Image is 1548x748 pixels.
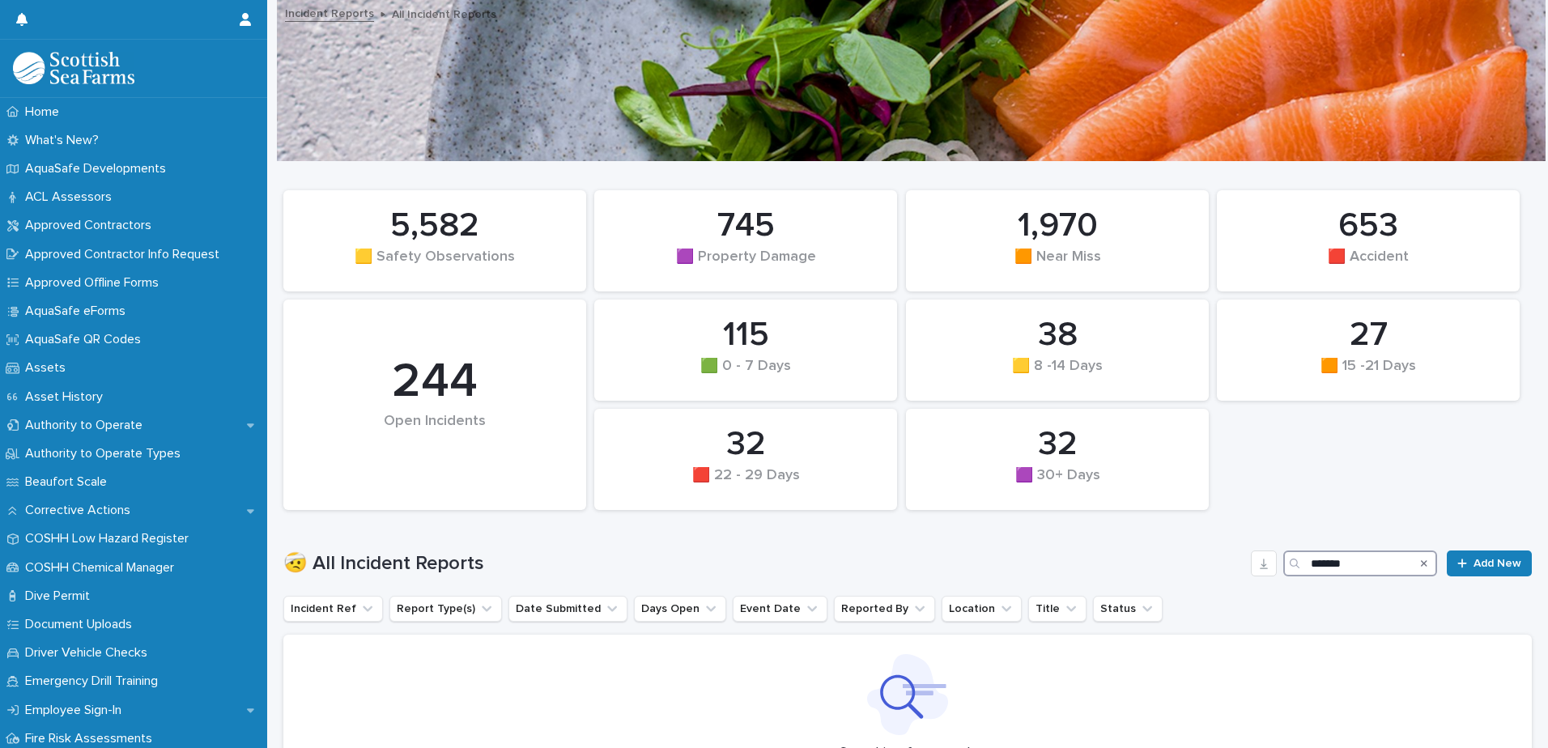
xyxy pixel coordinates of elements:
button: Location [942,596,1022,622]
span: Add New [1474,558,1521,569]
p: Authority to Operate [19,418,155,433]
div: 38 [933,315,1181,355]
p: Approved Contractor Info Request [19,247,232,262]
div: 🟧 Near Miss [933,249,1181,283]
p: Dive Permit [19,589,103,604]
div: 244 [311,353,559,411]
button: Status [1093,596,1163,622]
button: Date Submitted [508,596,627,622]
a: Add New [1447,550,1532,576]
div: 🟨 8 -14 Days [933,358,1181,392]
div: 🟥 22 - 29 Days [622,467,870,501]
p: All Incident Reports [392,4,496,22]
input: Search [1283,550,1437,576]
div: 🟪 30+ Days [933,467,1181,501]
button: Report Type(s) [389,596,502,622]
div: 🟩 0 - 7 Days [622,358,870,392]
p: AquaSafe eForms [19,304,138,319]
p: Asset History [19,389,116,405]
div: 745 [622,206,870,246]
button: Title [1028,596,1087,622]
button: Reported By [834,596,935,622]
div: 32 [933,424,1181,465]
p: Authority to Operate Types [19,446,193,461]
div: 27 [1244,315,1492,355]
div: 1,970 [933,206,1181,246]
p: Home [19,104,72,120]
p: Approved Offline Forms [19,275,172,291]
div: Open Incidents [311,413,559,464]
button: Incident Ref [283,596,383,622]
button: Event Date [733,596,827,622]
img: bPIBxiqnSb2ggTQWdOVV [13,52,134,84]
p: Employee Sign-In [19,703,134,718]
p: COSHH Chemical Manager [19,560,187,576]
div: 🟧 15 -21 Days [1244,358,1492,392]
a: Incident Reports [285,3,374,22]
h1: 🤕 All Incident Reports [283,552,1244,576]
div: 🟪 Property Damage [622,249,870,283]
div: 🟨 Safety Observations [311,249,559,283]
p: AquaSafe QR Codes [19,332,154,347]
p: Corrective Actions [19,503,143,518]
div: 🟥 Accident [1244,249,1492,283]
div: 115 [622,315,870,355]
p: Document Uploads [19,617,145,632]
p: Approved Contractors [19,218,164,233]
div: 653 [1244,206,1492,246]
p: Assets [19,360,79,376]
p: AquaSafe Developments [19,161,179,176]
div: 32 [622,424,870,465]
button: Days Open [634,596,726,622]
p: Emergency Drill Training [19,674,171,689]
p: Driver Vehicle Checks [19,645,160,661]
div: 5,582 [311,206,559,246]
p: Beaufort Scale [19,474,120,490]
p: What's New? [19,133,112,148]
p: ACL Assessors [19,189,125,205]
p: Fire Risk Assessments [19,731,165,746]
p: COSHH Low Hazard Register [19,531,202,546]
